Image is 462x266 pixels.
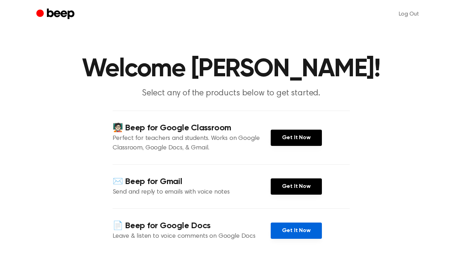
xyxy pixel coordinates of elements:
[271,130,322,146] a: Get It Now
[113,134,271,153] p: Perfect for teachers and students. Works on Google Classroom, Google Docs, & Gmail.
[96,88,367,99] p: Select any of the products below to get started.
[50,57,412,82] h1: Welcome [PERSON_NAME]!
[392,6,426,23] a: Log Out
[271,178,322,195] a: Get It Now
[113,220,271,232] h4: 📄 Beep for Google Docs
[113,232,271,241] p: Leave & listen to voice comments on Google Docs
[271,223,322,239] a: Get It Now
[113,122,271,134] h4: 🧑🏻‍🏫 Beep for Google Classroom
[113,176,271,188] h4: ✉️ Beep for Gmail
[113,188,271,197] p: Send and reply to emails with voice notes
[36,7,76,21] a: Beep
